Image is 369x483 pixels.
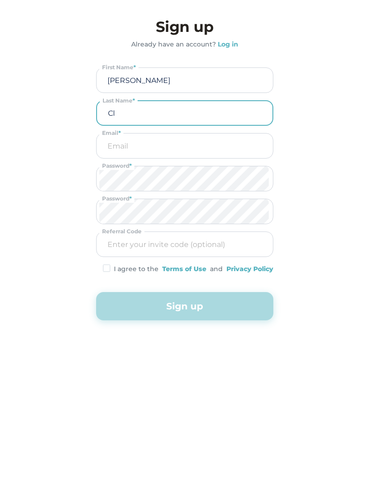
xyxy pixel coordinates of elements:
div: Last Name [100,97,138,105]
input: Enter your invite code (optional) [99,232,270,257]
input: Email [99,134,270,158]
div: First Name [99,63,138,72]
div: Privacy Policy [226,264,273,274]
div: Referral Code [99,227,144,236]
input: Last Name [100,101,270,125]
strong: Log in [218,40,238,48]
div: Password [99,195,134,203]
div: Password [99,162,134,170]
div: and [210,264,223,274]
img: Rectangle%20451.svg [103,264,110,272]
input: First Name [99,68,270,92]
h3: Sign up [96,16,273,38]
div: I agree to the [114,264,159,274]
div: Email [99,129,123,137]
div: Already have an account? [131,40,216,49]
div: Terms of Use [162,264,206,274]
button: Sign up [96,292,273,320]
